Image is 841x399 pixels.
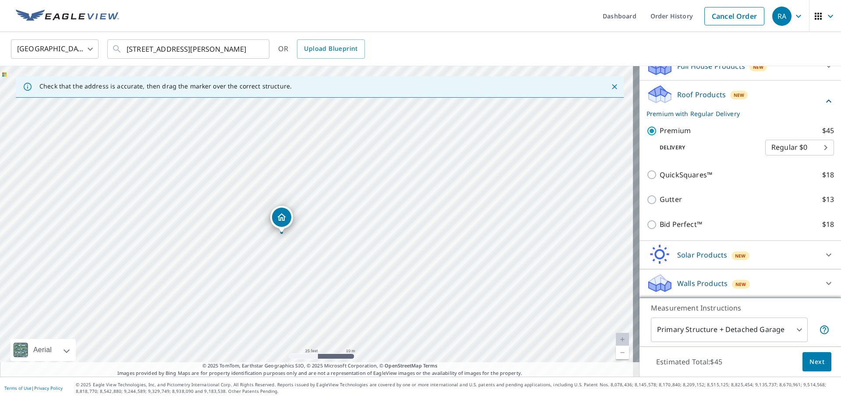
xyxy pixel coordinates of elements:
[4,385,63,391] p: |
[660,219,702,230] p: Bid Perfect™
[660,169,712,180] p: QuickSquares™
[34,385,63,391] a: Privacy Policy
[651,318,808,342] div: Primary Structure + Detached Garage
[649,352,729,371] p: Estimated Total: $45
[4,385,32,391] a: Terms of Use
[677,89,726,100] p: Roof Products
[802,352,831,372] button: Next
[16,10,119,23] img: EV Logo
[660,125,691,136] p: Premium
[11,37,99,61] div: [GEOGRAPHIC_DATA]
[822,219,834,230] p: $18
[822,194,834,205] p: $13
[753,64,764,71] span: New
[735,281,746,288] span: New
[647,109,823,118] p: Premium with Regular Delivery
[809,357,824,367] span: Next
[76,381,837,395] p: © 2025 Eagle View Technologies, Inc. and Pictometry International Corp. All Rights Reserved. Repo...
[651,303,830,313] p: Measurement Instructions
[609,81,620,92] button: Close
[39,82,292,90] p: Check that the address is accurate, then drag the marker over the correct structure.
[127,37,251,61] input: Search by address or latitude-longitude
[647,244,834,265] div: Solar ProductsNew
[677,61,745,71] p: Full House Products
[385,362,421,369] a: OpenStreetMap
[647,144,765,152] p: Delivery
[423,362,438,369] a: Terms
[647,56,834,77] div: Full House ProductsNew
[202,362,438,370] span: © 2025 TomTom, Earthstar Geographics SIO, © 2025 Microsoft Corporation, ©
[822,125,834,136] p: $45
[297,39,364,59] a: Upload Blueprint
[31,339,54,361] div: Aerial
[270,206,293,233] div: Dropped pin, building 1, Residential property, 3704 W Legacy Ln Rogers, AR 72758
[660,194,682,205] p: Gutter
[772,7,792,26] div: RA
[677,278,728,289] p: Walls Products
[734,92,745,99] span: New
[735,252,746,259] span: New
[765,135,834,160] div: Regular $0
[677,250,727,260] p: Solar Products
[647,84,834,118] div: Roof ProductsNewPremium with Regular Delivery
[278,39,365,59] div: OR
[304,43,357,54] span: Upload Blueprint
[822,169,834,180] p: $18
[616,346,629,359] a: Current Level 20, Zoom Out
[704,7,764,25] a: Cancel Order
[616,333,629,346] a: Current Level 20, Zoom In Disabled
[11,339,76,361] div: Aerial
[647,273,834,294] div: Walls ProductsNew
